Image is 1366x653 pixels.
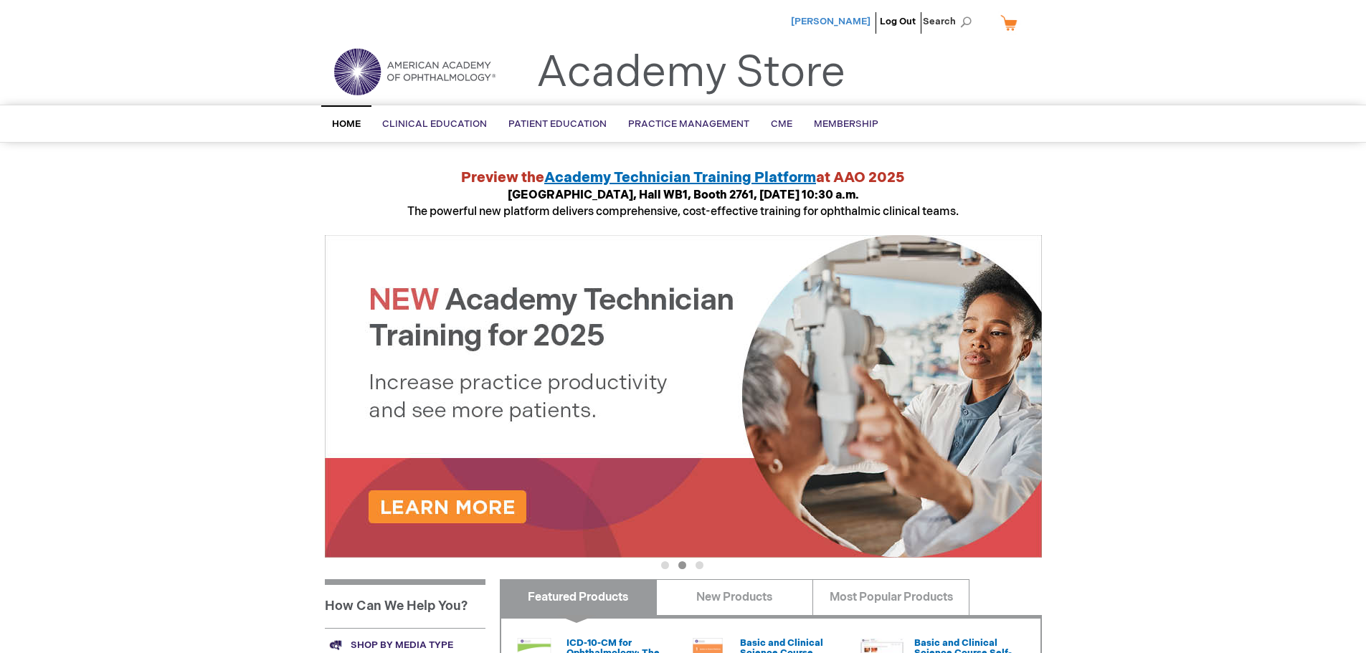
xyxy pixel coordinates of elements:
span: Practice Management [628,118,749,130]
span: Search [923,7,977,36]
a: Featured Products [500,579,657,615]
button: 1 of 3 [661,561,669,569]
a: Academy Store [536,47,845,99]
a: [PERSON_NAME] [791,16,871,27]
span: Membership [814,118,878,130]
span: Home [332,118,361,130]
h1: How Can We Help You? [325,579,485,628]
button: 2 of 3 [678,561,686,569]
span: CME [771,118,792,130]
strong: [GEOGRAPHIC_DATA], Hall WB1, Booth 2761, [DATE] 10:30 a.m. [508,189,859,202]
a: Academy Technician Training Platform [544,169,816,186]
a: New Products [656,579,813,615]
strong: Preview the at AAO 2025 [461,169,905,186]
span: The powerful new platform delivers comprehensive, cost-effective training for ophthalmic clinical... [407,189,959,219]
button: 3 of 3 [696,561,703,569]
a: Most Popular Products [812,579,969,615]
span: Clinical Education [382,118,487,130]
a: Log Out [880,16,916,27]
span: Patient Education [508,118,607,130]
